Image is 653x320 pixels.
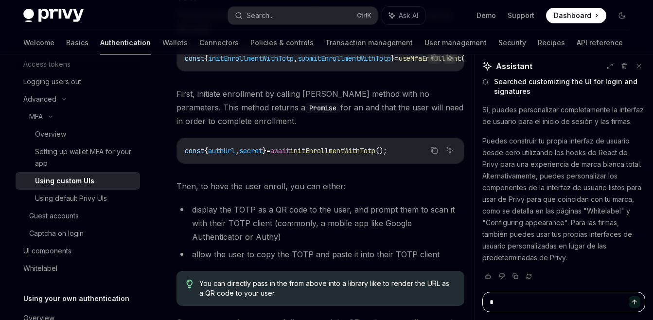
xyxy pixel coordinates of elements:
div: MFA [29,111,43,123]
a: Connectors [199,31,239,54]
span: const [185,54,204,63]
span: Assistant [496,60,532,72]
button: Ask AI [443,52,456,64]
a: Welcome [23,31,54,54]
a: Setting up wallet MFA for your app [16,143,140,172]
span: = [266,146,270,155]
span: authUrl [208,146,235,155]
div: Using default Privy UIs [35,193,107,204]
li: display the TOTP as a QR code to the user, and prompt them to scan it with their TOTP client (com... [176,203,464,244]
span: { [204,146,208,155]
span: const [185,146,204,155]
button: Copy the contents from the code block [428,52,441,64]
a: Support [508,11,534,20]
a: Authentication [100,31,151,54]
span: You can directly pass in the from above into a library like to render the URL as a QR code to you... [199,279,455,298]
code: Promise [305,103,340,113]
div: Whitelabel [23,263,57,274]
div: Logging users out [23,76,81,88]
span: submitEnrollmentWithTotp [298,54,391,63]
span: , [294,54,298,63]
div: Captcha on login [29,228,84,239]
p: Sí, puedes personalizar completamente la interfaz de usuario para el inicio de sesión y las firmas. [482,104,645,127]
button: Ask AI [443,144,456,157]
div: Setting up wallet MFA for your app [35,146,134,169]
span: Ask AI [399,11,418,20]
span: (); [461,54,473,63]
div: Advanced [23,93,56,105]
a: Basics [66,31,88,54]
button: Copy the contents from the code block [428,144,441,157]
a: Policies & controls [250,31,314,54]
div: Overview [35,128,66,140]
a: Captcha on login [16,225,140,242]
p: Puedes construir tu propia interfaz de usuario desde cero utilizando los hooks de React de Privy ... [482,135,645,264]
img: dark logo [23,9,84,22]
span: , [235,146,239,155]
a: Using custom UIs [16,172,140,190]
span: Dashboard [554,11,591,20]
div: UI components [23,245,71,257]
span: initEnrollmentWithTotp [208,54,294,63]
span: { [204,54,208,63]
button: Send message [629,296,640,308]
a: Guest accounts [16,207,140,225]
span: (); [375,146,387,155]
a: User management [424,31,487,54]
a: Whitelabel [16,260,140,277]
span: = [395,54,399,63]
div: Guest accounts [29,210,79,222]
span: } [263,146,266,155]
a: Security [498,31,526,54]
a: Demo [477,11,496,20]
a: Logging users out [16,73,140,90]
span: useMfaEnrollment [399,54,461,63]
button: Ask AI [382,7,425,24]
a: Transaction management [325,31,413,54]
span: First, initiate enrollment by calling [PERSON_NAME] method with no parameters. This method return... [176,87,464,128]
button: Searched customizing the UI for login and signatures [482,77,645,96]
span: Ctrl K [357,12,371,19]
div: Using custom UIs [35,175,94,187]
span: Then, to have the user enroll, you can either: [176,179,464,193]
li: allow the user to copy the TOTP and paste it into their TOTP client [176,248,464,261]
a: UI components [16,242,140,260]
a: Overview [16,125,140,143]
span: } [391,54,395,63]
span: await [270,146,290,155]
a: Wallets [162,31,188,54]
a: Dashboard [546,8,606,23]
svg: Tip [186,280,193,288]
div: Search... [247,10,274,21]
span: Searched customizing the UI for login and signatures [494,77,645,96]
h5: Using your own authentication [23,293,129,304]
span: initEnrollmentWithTotp [290,146,375,155]
a: Recipes [538,31,565,54]
button: Search...CtrlK [228,7,377,24]
a: Using default Privy UIs [16,190,140,207]
button: Toggle dark mode [614,8,630,23]
a: API reference [577,31,623,54]
span: secret [239,146,263,155]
